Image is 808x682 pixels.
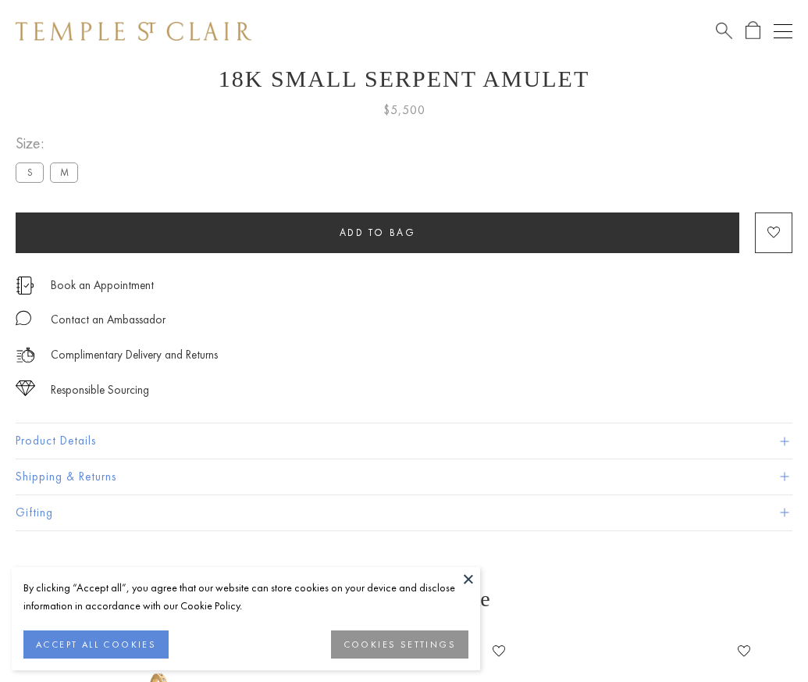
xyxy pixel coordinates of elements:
button: COOKIES SETTINGS [331,630,468,659]
img: icon_sourcing.svg [16,380,35,396]
div: Responsible Sourcing [51,380,149,400]
span: Add to bag [340,226,416,239]
img: MessageIcon-01_2.svg [16,310,31,326]
button: Add to bag [16,212,739,253]
a: Search [716,21,732,41]
a: Book an Appointment [51,277,154,294]
span: $5,500 [383,100,425,120]
img: Temple St. Clair [16,22,251,41]
div: By clicking “Accept all”, you agree that our website can store cookies on your device and disclos... [23,579,468,615]
label: S [16,162,44,182]
button: Gifting [16,495,792,530]
img: icon_appointment.svg [16,277,34,295]
button: Product Details [16,423,792,459]
a: Open Shopping Bag [746,21,760,41]
p: Complimentary Delivery and Returns [51,345,218,365]
div: Contact an Ambassador [51,310,166,330]
button: ACCEPT ALL COOKIES [23,630,169,659]
span: Size: [16,130,84,156]
button: Shipping & Returns [16,459,792,495]
h1: 18K Small Serpent Amulet [16,66,792,92]
img: icon_delivery.svg [16,345,35,365]
label: M [50,162,78,182]
button: Open navigation [774,22,792,41]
